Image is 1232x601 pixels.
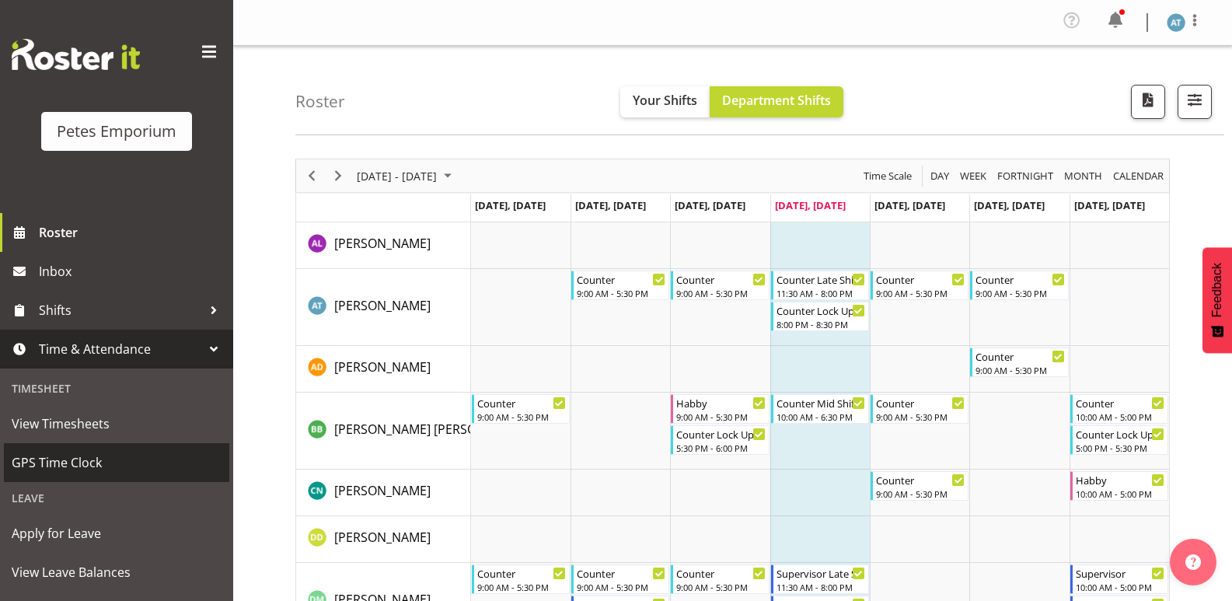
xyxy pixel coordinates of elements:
[1131,85,1165,119] button: Download a PDF of the roster according to the set date range.
[39,299,202,322] span: Shifts
[1178,85,1212,119] button: Filter Shifts
[4,514,229,553] a: Apply for Leave
[1202,247,1232,353] button: Feedback - Show survey
[722,92,831,109] span: Department Shifts
[4,372,229,404] div: Timesheet
[39,260,225,283] span: Inbox
[4,443,229,482] a: GPS Time Clock
[1167,13,1185,32] img: alex-micheal-taniwha5364.jpg
[1185,554,1201,570] img: help-xxl-2.png
[295,93,345,110] h4: Roster
[4,482,229,514] div: Leave
[12,412,222,435] span: View Timesheets
[4,404,229,443] a: View Timesheets
[39,337,202,361] span: Time & Attendance
[710,86,843,117] button: Department Shifts
[12,522,222,545] span: Apply for Leave
[4,553,229,592] a: View Leave Balances
[633,92,697,109] span: Your Shifts
[57,120,176,143] div: Petes Emporium
[12,561,222,584] span: View Leave Balances
[12,451,222,474] span: GPS Time Clock
[1210,263,1224,317] span: Feedback
[12,39,140,70] img: Rosterit website logo
[39,221,225,244] span: Roster
[620,86,710,117] button: Your Shifts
